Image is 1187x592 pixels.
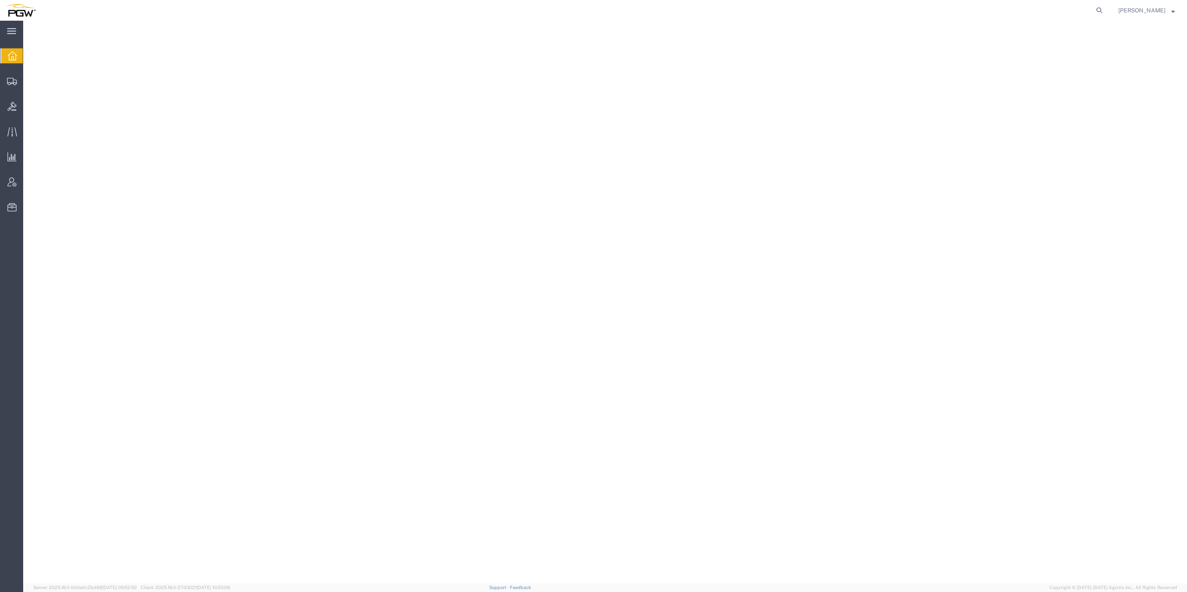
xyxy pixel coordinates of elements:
[102,585,137,590] span: [DATE] 09:52:52
[1050,584,1177,591] span: Copyright © [DATE]-[DATE] Agistix Inc., All Rights Reserved
[6,4,36,17] img: logo
[33,585,137,590] span: Server: 2025.18.0-bb0e0c2bd68
[489,585,510,590] a: Support
[197,585,230,590] span: [DATE] 10:20:09
[141,585,230,590] span: Client: 2025.18.0-27d3021
[1118,6,1165,15] span: Ksenia Gushchina-Kerecz
[23,21,1187,583] iframe: FS Legacy Container
[1118,5,1175,15] button: [PERSON_NAME]
[510,585,531,590] a: Feedback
